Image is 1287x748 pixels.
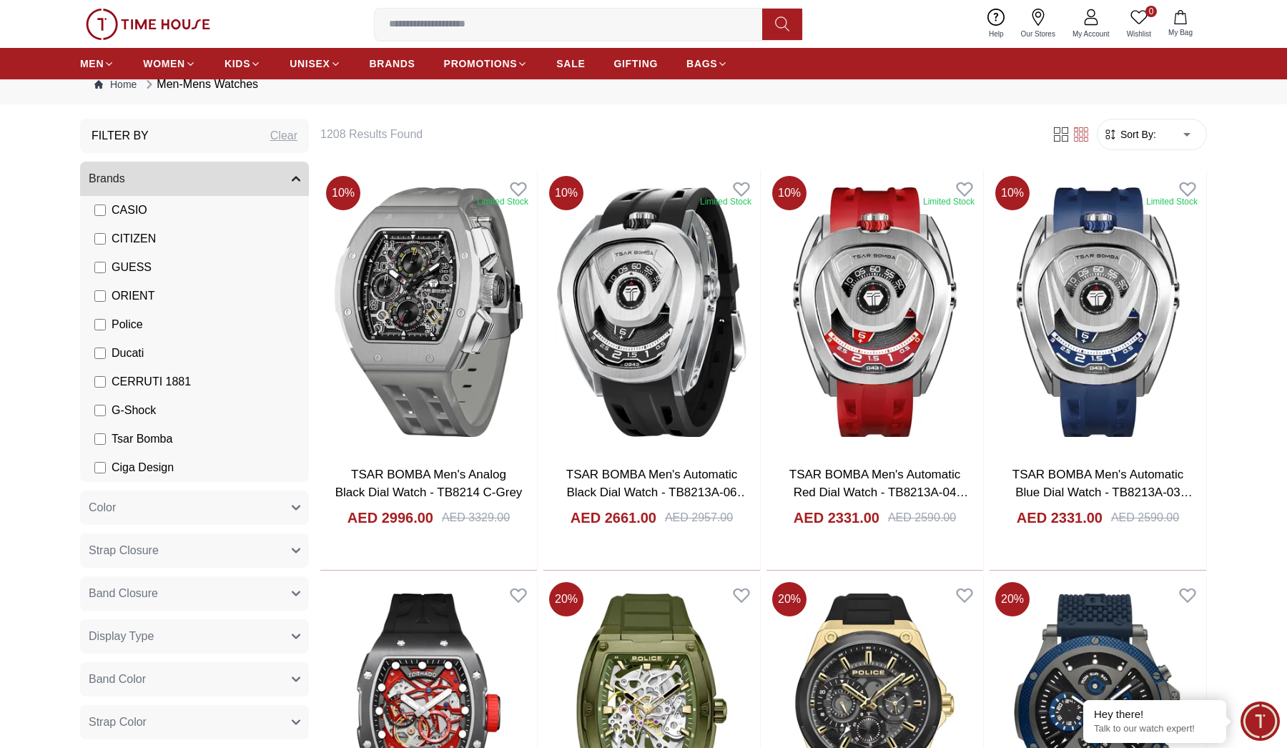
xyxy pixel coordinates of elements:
[1111,509,1179,526] div: AED 2590.00
[990,170,1206,454] img: TSAR BOMBA Men's Automatic Blue Dial Watch - TB8213A-03 SET
[320,126,1034,143] h6: 1208 Results Found
[549,176,583,210] span: 10 %
[89,671,146,688] span: Band Color
[94,233,106,245] input: CITIZEN
[1012,6,1064,42] a: Our Stores
[94,319,106,330] input: Police
[995,176,1030,210] span: 10 %
[613,51,658,77] a: GIFTING
[112,287,154,305] span: ORIENT
[112,259,152,276] span: GUESS
[94,77,137,92] a: Home
[89,542,159,559] span: Strap Closure
[766,170,983,454] img: TSAR BOMBA Men's Automatic Red Dial Watch - TB8213A-04 SET
[1015,29,1061,39] span: Our Stores
[94,433,106,445] input: Tsar Bomba
[1118,127,1156,142] span: Sort By:
[1121,29,1157,39] span: Wishlist
[477,196,528,207] div: Limited Stock
[80,619,309,654] button: Display Type
[326,176,360,210] span: 10 %
[1017,508,1103,528] h4: AED 2331.00
[320,170,537,454] img: TSAR BOMBA Men's Analog Black Dial Watch - TB8214 C-Grey
[270,127,297,144] div: Clear
[335,468,523,500] a: TSAR BOMBA Men's Analog Black Dial Watch - TB8214 C-Grey
[442,509,510,526] div: AED 3329.00
[1163,27,1198,38] span: My Bag
[1103,127,1156,142] button: Sort By:
[444,56,518,71] span: PROMOTIONS
[112,430,172,448] span: Tsar Bomba
[143,56,185,71] span: WOMEN
[80,162,309,196] button: Brands
[789,468,969,518] a: TSAR BOMBA Men's Automatic Red Dial Watch - TB8213A-04 SET
[686,51,728,77] a: BAGS
[80,491,309,525] button: Color
[888,509,956,526] div: AED 2590.00
[347,508,433,528] h4: AED 2996.00
[566,468,749,518] a: TSAR BOMBA Men's Automatic Black Dial Watch - TB8213A-06 SET
[86,9,210,40] img: ...
[143,51,196,77] a: WOMEN
[370,56,415,71] span: BRANDS
[543,170,760,454] img: TSAR BOMBA Men's Automatic Black Dial Watch - TB8213A-06 SET
[89,714,147,731] span: Strap Color
[94,376,106,388] input: CERRUTI 1881
[613,56,658,71] span: GIFTING
[225,51,261,77] a: KIDS
[89,585,158,602] span: Band Closure
[549,582,583,616] span: 20 %
[571,508,656,528] h4: AED 2661.00
[1118,6,1160,42] a: 0Wishlist
[80,533,309,568] button: Strap Closure
[112,345,144,362] span: Ducati
[94,405,106,416] input: G-Shock
[1241,702,1280,741] div: Chat Widget
[142,76,258,93] div: Men-Mens Watches
[80,662,309,697] button: Band Color
[1094,707,1215,722] div: Hey there!
[1012,468,1193,518] a: TSAR BOMBA Men's Automatic Blue Dial Watch - TB8213A-03 SET
[89,628,154,645] span: Display Type
[556,51,585,77] a: SALE
[94,262,106,273] input: GUESS
[112,402,156,419] span: G-Shock
[772,176,807,210] span: 10 %
[794,508,879,528] h4: AED 2331.00
[370,51,415,77] a: BRANDS
[1160,7,1201,41] button: My Bag
[112,373,191,390] span: CERRUTI 1881
[94,348,106,359] input: Ducati
[556,56,585,71] span: SALE
[92,127,149,144] h3: Filter By
[89,170,125,187] span: Brands
[89,499,116,516] span: Color
[290,56,330,71] span: UNISEX
[80,51,114,77] a: MEN
[1067,29,1115,39] span: My Account
[1146,196,1198,207] div: Limited Stock
[80,705,309,739] button: Strap Color
[94,290,106,302] input: ORIENT
[1094,723,1215,735] p: Talk to our watch expert!
[686,56,717,71] span: BAGS
[983,29,1010,39] span: Help
[225,56,250,71] span: KIDS
[94,205,106,216] input: CASIO
[112,459,174,476] span: Ciga Design
[444,51,528,77] a: PROMOTIONS
[80,64,1207,104] nav: Breadcrumb
[80,56,104,71] span: MEN
[94,462,106,473] input: Ciga Design
[112,202,147,219] span: CASIO
[923,196,975,207] div: Limited Stock
[980,6,1012,42] a: Help
[80,576,309,611] button: Band Closure
[700,196,751,207] div: Limited Stock
[995,582,1030,616] span: 20 %
[1145,6,1157,17] span: 0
